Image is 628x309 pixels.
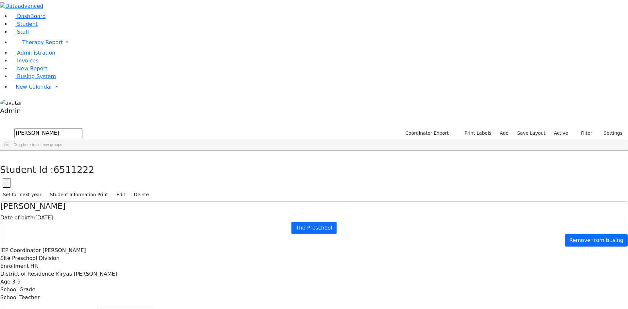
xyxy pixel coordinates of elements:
span: New Report [17,65,47,72]
span: Drag here to set row groups [13,143,62,147]
h4: [PERSON_NAME] [0,202,628,211]
a: Therapy Report [10,36,628,49]
span: New Calendar [16,84,52,90]
label: Site [0,254,10,262]
button: Edit [113,190,128,200]
span: [PERSON_NAME] [43,247,86,253]
label: Date of birth: [0,214,35,222]
button: Student Information Print [47,190,111,200]
a: Student [10,21,38,27]
label: School Teacher [0,294,40,301]
a: Remove from busing [565,234,628,247]
label: District of Residence [0,270,54,278]
a: Staff [10,29,29,35]
a: New Report [10,65,47,72]
button: Print Labels [457,128,494,138]
button: Save Layout [514,128,548,138]
a: The Preschool [291,222,337,234]
button: Delete [131,190,152,200]
button: Coordinator Export [401,128,452,138]
span: 3-9 [12,279,21,285]
span: DashBoard [17,13,46,19]
span: Busing System [17,73,56,79]
span: 6511222 [54,164,95,175]
a: New Calendar [10,80,628,94]
label: School Grade [0,286,35,294]
a: Administration [10,50,55,56]
span: Preschool Division [12,255,60,261]
label: Enrollment [0,262,29,270]
a: Busing System [10,73,56,79]
span: Student [17,21,38,27]
span: HR [30,263,38,269]
span: Invoices [17,58,39,64]
a: Add [497,128,512,138]
span: Staff [17,29,29,35]
label: Active [551,128,571,138]
button: Filter [572,128,595,138]
label: Age [0,278,10,286]
a: DashBoard [10,13,46,19]
label: IEP Coordinator [0,247,41,254]
span: Remove from busing [569,237,623,243]
span: Kiryas [PERSON_NAME] [56,271,117,277]
button: Settings [595,128,625,138]
div: [DATE] [0,214,628,222]
input: Search [14,128,82,138]
a: Invoices [10,58,39,64]
span: Therapy Report [22,39,63,45]
span: Administration [17,50,55,56]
